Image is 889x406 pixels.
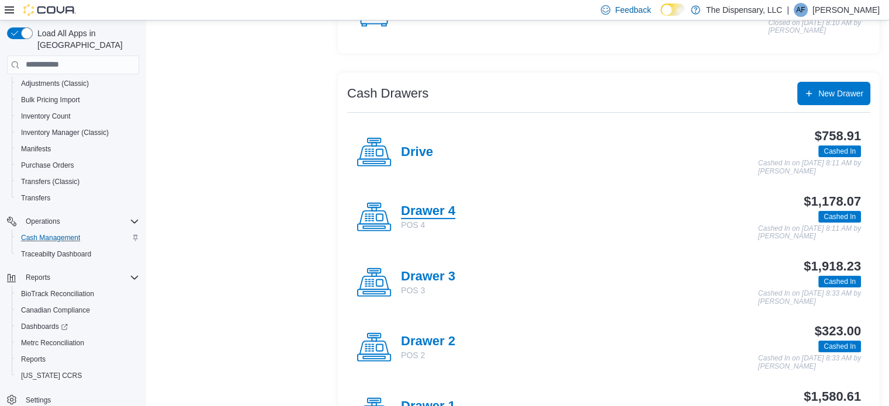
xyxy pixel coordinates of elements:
[26,217,60,226] span: Operations
[401,334,455,349] h4: Drawer 2
[824,146,856,157] span: Cashed In
[26,395,51,405] span: Settings
[21,161,74,170] span: Purchase Orders
[824,211,856,222] span: Cashed In
[804,195,861,209] h3: $1,178.07
[16,175,139,189] span: Transfers (Classic)
[12,318,144,335] a: Dashboards
[16,191,55,205] a: Transfers
[16,303,95,317] a: Canadian Compliance
[16,93,139,107] span: Bulk Pricing Import
[16,352,139,366] span: Reports
[16,126,113,140] a: Inventory Manager (Classic)
[818,211,861,223] span: Cashed In
[21,214,139,228] span: Operations
[16,336,139,350] span: Metrc Reconciliation
[21,233,80,242] span: Cash Management
[804,390,861,404] h3: $1,580.61
[21,289,94,299] span: BioTrack Reconciliation
[16,247,139,261] span: Traceabilty Dashboard
[12,108,144,124] button: Inventory Count
[815,324,861,338] h3: $323.00
[818,341,861,352] span: Cashed In
[16,191,139,205] span: Transfers
[12,230,144,246] button: Cash Management
[758,225,861,241] p: Cashed In on [DATE] 8:11 AM by [PERSON_NAME]
[347,86,428,100] h3: Cash Drawers
[12,173,144,190] button: Transfers (Classic)
[796,3,805,17] span: AF
[824,341,856,352] span: Cashed In
[16,77,139,91] span: Adjustments (Classic)
[21,144,51,154] span: Manifests
[401,284,455,296] p: POS 3
[12,75,144,92] button: Adjustments (Classic)
[12,141,144,157] button: Manifests
[794,3,808,17] div: Adele Foltz
[16,231,139,245] span: Cash Management
[21,338,84,348] span: Metrc Reconciliation
[12,124,144,141] button: Inventory Manager (Classic)
[804,259,861,273] h3: $1,918.23
[26,273,50,282] span: Reports
[706,3,782,17] p: The Dispensary, LLC
[16,369,139,383] span: Washington CCRS
[16,320,72,334] a: Dashboards
[12,302,144,318] button: Canadian Compliance
[12,335,144,351] button: Metrc Reconciliation
[33,27,139,51] span: Load All Apps in [GEOGRAPHIC_DATA]
[16,126,139,140] span: Inventory Manager (Classic)
[660,4,685,16] input: Dark Mode
[16,175,84,189] a: Transfers (Classic)
[12,367,144,384] button: [US_STATE] CCRS
[16,336,89,350] a: Metrc Reconciliation
[2,213,144,230] button: Operations
[16,93,85,107] a: Bulk Pricing Import
[12,286,144,302] button: BioTrack Reconciliation
[16,352,50,366] a: Reports
[401,145,433,160] h4: Drive
[16,231,85,245] a: Cash Management
[16,303,139,317] span: Canadian Compliance
[16,158,139,172] span: Purchase Orders
[21,270,55,284] button: Reports
[21,322,68,331] span: Dashboards
[12,190,144,206] button: Transfers
[21,193,50,203] span: Transfers
[21,95,80,105] span: Bulk Pricing Import
[16,247,96,261] a: Traceabilty Dashboard
[21,306,90,315] span: Canadian Compliance
[12,92,144,108] button: Bulk Pricing Import
[21,214,65,228] button: Operations
[21,79,89,88] span: Adjustments (Classic)
[12,351,144,367] button: Reports
[758,355,861,370] p: Cashed In on [DATE] 8:33 AM by [PERSON_NAME]
[16,158,79,172] a: Purchase Orders
[818,88,863,99] span: New Drawer
[12,246,144,262] button: Traceabilty Dashboard
[401,349,455,361] p: POS 2
[16,369,87,383] a: [US_STATE] CCRS
[16,77,94,91] a: Adjustments (Classic)
[16,320,139,334] span: Dashboards
[797,82,870,105] button: New Drawer
[21,177,79,186] span: Transfers (Classic)
[21,128,109,137] span: Inventory Manager (Classic)
[818,276,861,287] span: Cashed In
[16,287,139,301] span: BioTrack Reconciliation
[815,129,861,143] h3: $758.91
[401,219,455,231] p: POS 4
[16,109,139,123] span: Inventory Count
[824,276,856,287] span: Cashed In
[768,19,861,35] p: Closed on [DATE] 8:10 AM by [PERSON_NAME]
[16,287,99,301] a: BioTrack Reconciliation
[21,355,46,364] span: Reports
[758,290,861,306] p: Cashed In on [DATE] 8:33 AM by [PERSON_NAME]
[23,4,76,16] img: Cova
[21,249,91,259] span: Traceabilty Dashboard
[401,269,455,284] h4: Drawer 3
[401,204,455,219] h4: Drawer 4
[818,145,861,157] span: Cashed In
[21,270,139,284] span: Reports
